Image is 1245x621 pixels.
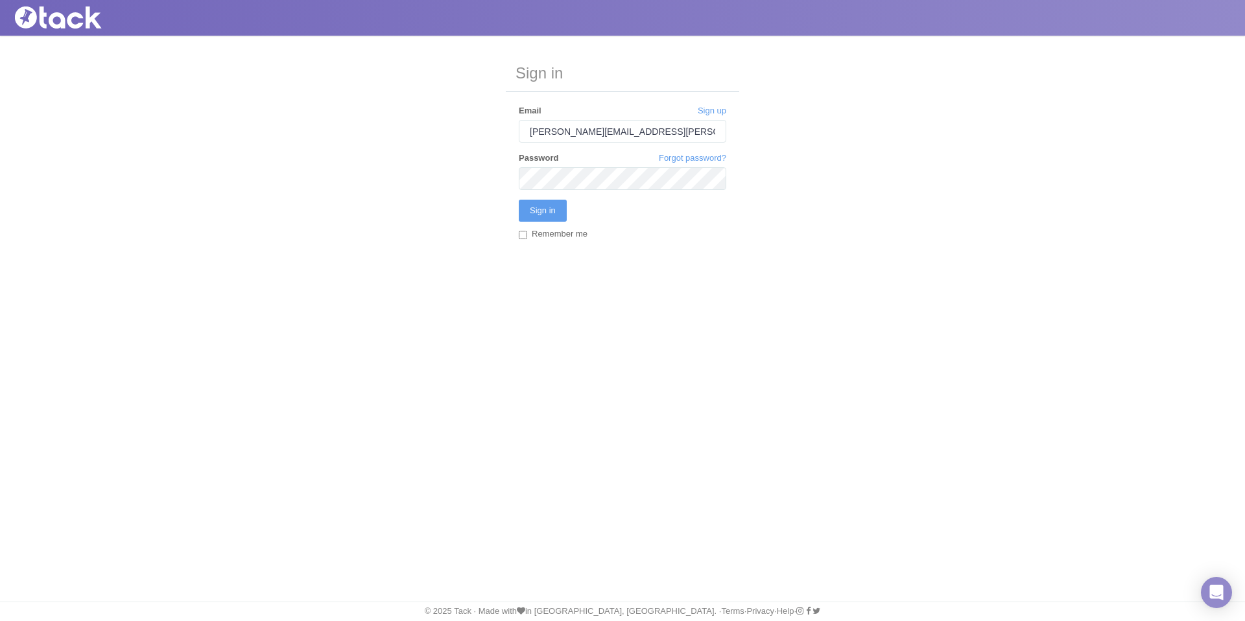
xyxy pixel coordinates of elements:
[519,152,558,164] label: Password
[3,605,1242,617] div: © 2025 Tack · Made with in [GEOGRAPHIC_DATA], [GEOGRAPHIC_DATA]. · · · ·
[506,55,739,92] h3: Sign in
[721,606,744,616] a: Terms
[519,228,587,242] label: Remember me
[519,231,527,239] input: Remember me
[519,105,541,117] label: Email
[519,200,567,222] input: Sign in
[777,606,794,616] a: Help
[659,152,726,164] a: Forgot password?
[698,105,726,117] a: Sign up
[746,606,774,616] a: Privacy
[1201,577,1232,608] div: Open Intercom Messenger
[10,6,139,29] img: Tack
